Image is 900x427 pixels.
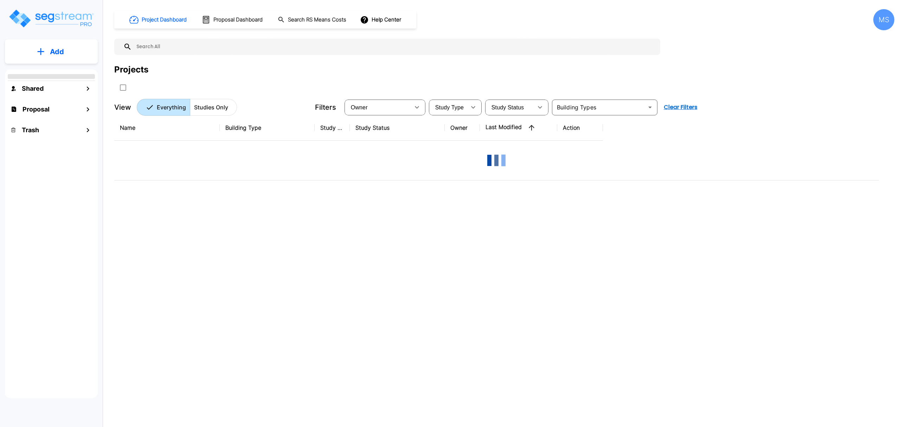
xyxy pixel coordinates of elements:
[487,97,533,117] div: Select
[22,125,39,135] h1: Trash
[114,102,131,113] p: View
[137,99,237,116] div: Platform
[480,115,557,141] th: Last Modified
[346,97,410,117] div: Select
[445,115,480,141] th: Owner
[351,104,368,110] span: Owner
[190,99,237,116] button: Studies Only
[5,42,98,62] button: Add
[199,12,266,27] button: Proposal Dashboard
[114,115,220,141] th: Name
[491,104,524,110] span: Study Status
[116,81,130,95] button: SelectAll
[315,115,350,141] th: Study Type
[132,39,657,55] input: Search All
[359,13,404,26] button: Help Center
[350,115,445,141] th: Study Status
[482,146,510,174] img: Loading
[430,97,466,117] div: Select
[157,103,186,111] p: Everything
[127,12,191,27] button: Project Dashboard
[288,16,346,24] h1: Search RS Means Costs
[557,115,603,141] th: Action
[873,9,894,30] div: MS
[554,102,644,112] input: Building Types
[194,103,228,111] p: Studies Only
[213,16,263,24] h1: Proposal Dashboard
[114,63,148,76] div: Projects
[645,102,655,112] button: Open
[315,102,336,113] p: Filters
[8,8,94,28] img: Logo
[50,46,64,57] p: Add
[275,13,350,27] button: Search RS Means Costs
[435,104,464,110] span: Study Type
[22,84,44,93] h1: Shared
[22,104,50,114] h1: Proposal
[661,100,700,114] button: Clear Filters
[220,115,315,141] th: Building Type
[137,99,190,116] button: Everything
[142,16,187,24] h1: Project Dashboard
